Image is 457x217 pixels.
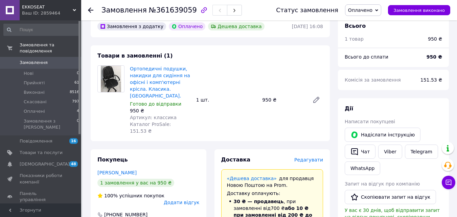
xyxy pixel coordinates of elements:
span: Всього [345,23,366,29]
span: 100% [104,193,118,198]
span: Артикул: классика [130,115,177,120]
a: WhatsApp [345,161,380,175]
span: 797 [72,99,79,105]
button: Чат [345,145,375,159]
span: Написати покупцеві [345,119,395,124]
span: Оплачені [24,108,45,114]
span: Панель управління [20,191,63,203]
input: Пошук [3,24,80,36]
img: Ортопедичні подушки, накидки для сидіння на офісні і комп'ютерні крісла. Класика. EKKOSEAT. [101,66,121,92]
span: №361639059 [149,6,197,14]
button: Скопіювати запит на відгук [345,190,436,204]
span: Замовлення виконано [393,8,445,13]
div: для продавця Новою Поштою на Prom. [227,175,318,189]
div: Ваш ID: 2859464 [22,10,81,16]
span: 8516 [70,89,79,95]
div: Доставку оплачують: [227,190,318,197]
span: 48 [69,161,78,167]
span: Скасовані [24,99,47,105]
a: Редагувати [310,93,323,107]
div: успішних покупок [97,192,164,199]
span: Товари та послуги [20,150,63,156]
span: Замовлення та повідомлення [20,42,81,54]
span: Додати відгук [164,200,199,205]
span: Всього до сплати [345,54,388,60]
div: Повернутися назад [88,7,93,14]
span: Замовлення [101,6,147,14]
span: [DEMOGRAPHIC_DATA] [20,161,70,167]
span: 16 [69,138,78,144]
span: 1 товар [345,36,364,42]
div: 950 ₴ [428,36,442,42]
span: Товари в замовленні (1) [97,52,173,59]
span: Каталог ProSale: 151.53 ₴ [130,122,171,134]
span: 0 [77,118,79,130]
a: Viber [378,145,402,159]
span: Замовлення [20,60,48,66]
span: 4 [77,108,79,114]
span: 61 [74,80,79,86]
div: 950 ₴ [259,95,307,105]
span: Редагувати [294,157,323,162]
a: [PERSON_NAME] [97,170,137,175]
div: 950 ₴ [130,107,191,114]
b: 950 ₴ [427,54,442,60]
span: 30 ₴ — продавець [234,199,284,204]
span: Оплачено [348,7,372,13]
span: 151.53 ₴ [420,77,442,83]
span: Виконані [24,89,45,95]
button: Чат з покупцем [442,176,455,189]
a: «Дешева доставка» [227,176,277,181]
span: Запит на відгук про компанію [345,181,420,187]
span: EKKOSEAT [22,4,73,10]
span: Прийняті [24,80,45,86]
span: Повідомлення [20,138,52,144]
div: Замовлення з додатку [97,22,166,30]
span: Комісія за замовлення [345,77,401,83]
button: Замовлення виконано [388,5,450,15]
span: Готово до відправки [130,101,181,107]
span: 0 [77,70,79,77]
div: Оплачено [169,22,205,30]
span: Показники роботи компанії [20,173,63,185]
div: Дешева доставка [208,22,264,30]
span: Нові [24,70,33,77]
a: Telegram [405,145,438,159]
button: Надіслати інструкцію [345,128,420,142]
div: Статус замовлення [276,7,338,14]
span: Дії [345,105,353,112]
time: [DATE] 16:08 [292,24,323,29]
span: Замовлення з [PERSON_NAME] [24,118,77,130]
div: 1 шт. [193,95,260,105]
span: Покупець [97,156,128,163]
div: 1 замовлення у вас на 950 ₴ [97,179,174,187]
a: Ортопедичні подушки, накидки для сидіння на офісні і комп'ютерні крісла. Класика. [GEOGRAPHIC_DATA]. [130,66,190,99]
span: Доставка [221,156,251,163]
